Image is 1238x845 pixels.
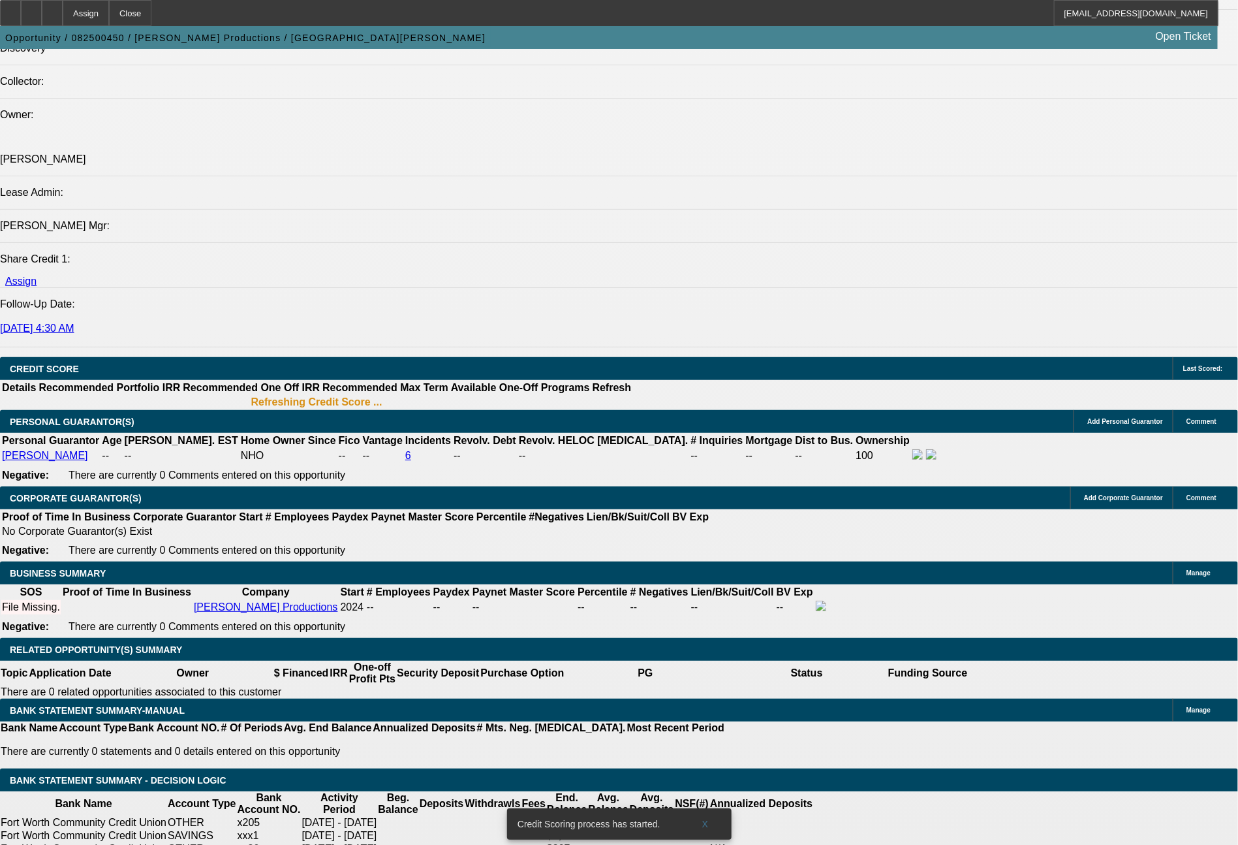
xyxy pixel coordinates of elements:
[38,381,181,394] th: Recommended Portfolio IRR
[5,276,37,287] a: Assign
[926,449,936,460] img: linkedin-icon.png
[726,661,888,686] th: Status
[2,435,99,446] b: Personal Guarantor
[795,449,854,463] td: --
[405,435,451,446] b: Incidents
[690,435,743,446] b: # Inquiries
[182,381,320,394] th: Recommended One Off IRR
[348,661,396,686] th: One-off Profit Pts
[702,819,709,829] span: X
[102,435,121,446] b: Age
[480,661,565,686] th: Purchase Option
[273,661,330,686] th: $ Financed
[709,816,813,829] td: N/A
[28,661,112,686] th: Application Date
[302,791,378,816] th: Activity Period
[58,722,128,735] th: Account Type
[519,435,689,446] b: Revolv. HELOC [MEDICAL_DATA].
[1186,569,1211,577] span: Manage
[372,722,476,735] th: Annualized Deposits
[1186,707,1211,714] span: Manage
[69,621,345,632] span: There are currently 0 Comments entered on this opportunity
[133,511,236,522] b: Corporate Guarantor
[167,816,237,829] td: OTHER
[302,829,378,842] td: [DATE] - [DATE]
[912,449,923,460] img: facebook-icon.png
[472,601,575,613] div: --
[221,722,283,735] th: # Of Periods
[888,661,968,686] th: Funding Source
[578,586,627,598] b: Percentile
[10,705,185,716] span: BANK STATEMENT SUMMARY-MANUAL
[746,435,793,446] b: Mortgage
[341,586,364,598] b: Start
[1151,25,1216,48] a: Open Ticket
[691,586,774,598] b: Lien/Bk/Suit/Coll
[266,511,330,522] b: # Employees
[1,746,724,757] p: There are currently 0 statements and 0 details entered on this opportunity
[472,586,575,598] b: Paynet Master Score
[367,601,374,613] span: --
[855,449,910,463] td: 100
[112,661,273,686] th: Owner
[672,511,709,522] b: BV Exp
[1186,418,1216,425] span: Comment
[367,586,431,598] b: # Employees
[433,600,471,614] td: --
[587,511,670,522] b: Lien/Bk/Suit/Coll
[521,791,546,816] th: Fees
[5,33,486,43] span: Opportunity / 082500450 / [PERSON_NAME] Productions / [GEOGRAPHIC_DATA][PERSON_NAME]
[592,381,632,394] th: Refresh
[627,722,725,735] th: Most Recent Period
[529,511,585,522] b: #Negatives
[251,396,382,408] b: Refreshing Credit Score ...
[709,791,813,816] th: Annualized Deposits
[1,586,61,599] th: SOS
[2,450,88,461] a: [PERSON_NAME]
[241,435,336,446] b: Home Owner Since
[405,450,411,461] a: 6
[816,601,826,611] img: facebook-icon.png
[396,661,480,686] th: Security Deposit
[518,449,689,463] td: --
[2,621,49,632] b: Negative:
[10,775,226,786] span: Bank Statement Summary - Decision Logic
[630,601,689,613] div: --
[240,449,337,463] td: NHO
[339,435,360,446] b: Fico
[362,449,403,463] td: --
[587,791,628,816] th: Avg. Balance
[690,449,743,463] td: --
[124,449,239,463] td: --
[302,816,378,829] td: [DATE] - [DATE]
[2,601,60,613] div: File Missing.
[283,722,373,735] th: Avg. End Balance
[1,381,37,394] th: Details
[856,435,910,446] b: Ownership
[745,449,794,463] td: --
[237,791,302,816] th: Bank Account NO.
[167,829,237,842] td: SAVINGS
[237,816,302,829] td: x205
[363,435,403,446] b: Vantage
[371,511,474,522] b: Paynet Master Score
[332,511,369,522] b: Paydex
[237,829,302,842] td: xxx1
[690,600,775,614] td: --
[1087,418,1163,425] span: Add Personal Guarantor
[322,381,449,394] th: Recommended Max Term
[10,364,79,374] span: CREDIT SCORE
[69,470,345,481] span: There are currently 0 Comments entered on this opportunity
[62,586,192,599] th: Proof of Time In Business
[329,661,348,686] th: IRR
[10,493,142,503] span: CORPORATE GUARANTOR(S)
[2,545,49,556] b: Negative:
[709,829,813,842] td: N/A
[476,511,526,522] b: Percentile
[194,601,338,613] a: [PERSON_NAME] Productions
[476,722,627,735] th: # Mts. Neg. [MEDICAL_DATA].
[10,568,106,579] span: BUSINESS SUMMARY
[419,791,465,816] th: Deposits
[239,511,262,522] b: Start
[453,449,517,463] td: --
